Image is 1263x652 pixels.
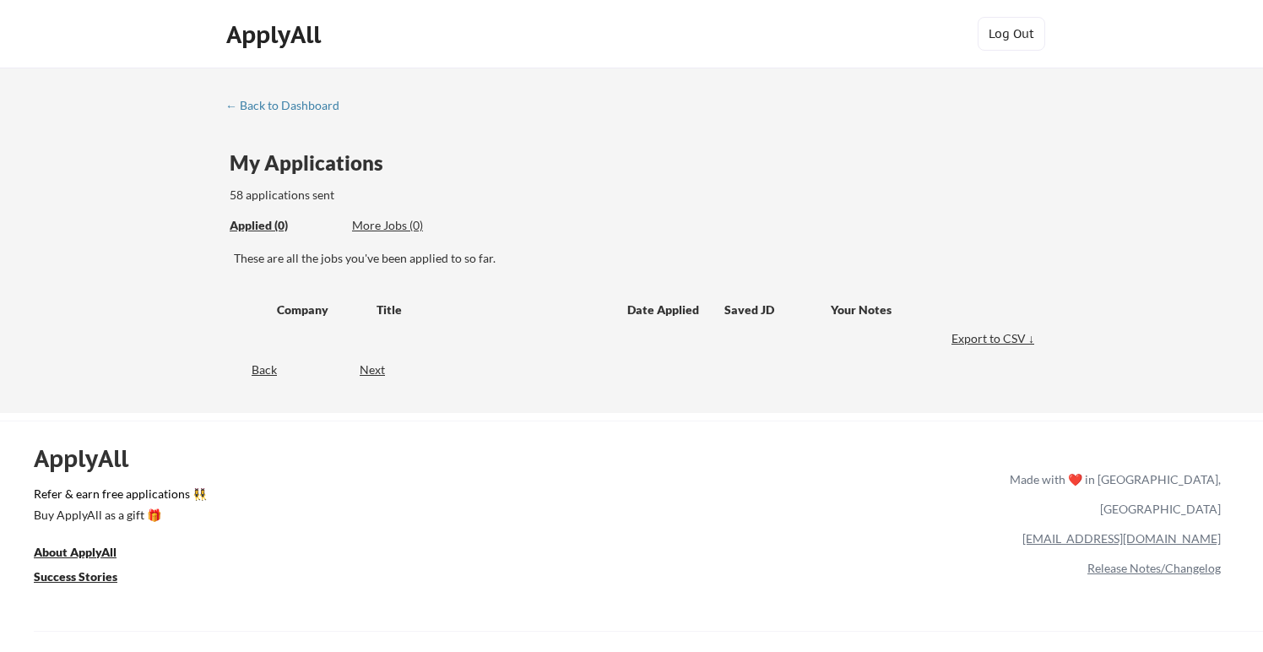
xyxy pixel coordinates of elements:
a: ← Back to Dashboard [225,99,352,116]
div: ApplyAll [34,444,148,473]
div: My Applications [230,153,397,173]
div: Applied (0) [230,217,339,234]
div: Company [277,302,361,318]
a: Release Notes/Changelog [1087,561,1221,575]
div: Saved JD [724,294,831,324]
div: Export to CSV ↓ [951,330,1038,347]
div: Date Applied [627,302,702,318]
div: Back [225,361,277,378]
a: Buy ApplyAll as a gift 🎁 [34,506,203,527]
div: ApplyAll [226,20,326,49]
div: More Jobs (0) [352,217,476,234]
u: Success Stories [34,569,117,584]
a: Refer & earn free applications 👯‍♀️ [34,488,657,506]
a: [EMAIL_ADDRESS][DOMAIN_NAME] [1022,531,1221,546]
div: ← Back to Dashboard [225,100,352,111]
a: About ApplyAll [34,543,140,564]
div: Made with ❤️ in [GEOGRAPHIC_DATA], [GEOGRAPHIC_DATA] [1003,465,1221,524]
div: These are all the jobs you've been applied to so far. [230,217,339,235]
div: These are job applications we think you'd be a good fit for, but couldn't apply you to automatica... [352,217,476,235]
button: Log Out [978,17,1045,51]
div: Title [377,302,611,318]
u: About ApplyAll [34,545,117,559]
div: These are all the jobs you've been applied to so far. [234,250,1038,267]
div: Next [360,361,404,378]
div: 58 applications sent [230,187,556,204]
a: Success Stories [34,568,140,589]
div: Buy ApplyAll as a gift 🎁 [34,509,203,521]
div: Your Notes [831,302,1023,318]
